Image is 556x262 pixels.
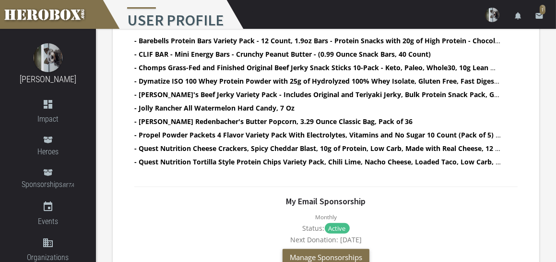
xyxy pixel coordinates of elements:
img: user-image [485,8,499,22]
span: 1 [540,5,545,14]
li: Orville Redenbacher's Butter Popcorn, 3.29 Ounce Classic Bag, Pack of 36 [134,116,501,127]
img: image [34,43,62,72]
span: Manage Sponsorships [290,252,362,262]
i: notifications [514,12,522,20]
h4: My Email Sponsorship [134,197,518,206]
b: - Jolly Rancher All Watermelon Hard Candy, 7 Oz [134,103,295,112]
li: Barebells Protein Bars Variety Pack - 12 Count, 1.9oz Bars - Protein Snacks with 20g of High Prot... [134,35,501,46]
i: email [535,12,544,20]
small: BETA [63,182,74,188]
li: Jack Link's Beef Jerky Variety Pack - Includes Original and Teriyaki Jerky, Bulk Protein Snack Pa... [134,89,501,100]
div: Status: [134,223,518,234]
a: [PERSON_NAME] [20,74,76,84]
li: Chomps Grass-Fed and Finished Original Beef Jerky Snack Sticks 10-Pack - Keto, Paleo, Whole30, 10... [134,62,501,73]
span: Next Donation: [DATE] [290,235,362,244]
li: Jolly Rancher All Watermelon Hard Candy, 7 Oz [134,102,501,113]
li: Quest Nutrition Cheese Crackers, Spicy Cheddar Blast, 10g of Protein, Low Carb, Made with Real Ch... [134,143,501,154]
li: Quest Nutrition Tortilla Style Protein Chips Variety Pack, Chili Lime, Nacho Cheese, Loaded Taco,... [134,156,501,167]
small: Monthly [315,213,337,221]
b: - [PERSON_NAME] Redenbacher's Butter Popcorn, 3.29 Ounce Classic Bag, Pack of 36 [134,117,413,126]
li: CLIF BAR - Mini Energy Bars - Crunchy Peanut Butter - (0.99 Ounce Snack Bars, 40 Count) [134,49,501,60]
li: Dymatize ISO 100 Whey Protein Powder with 25g of Hydrolyzed 100% Whey Isolate, Gluten Free, Fast ... [134,75,501,87]
b: - CLIF BAR - Mini Energy Bars - Crunchy Peanut Butter - (0.99 Ounce Snack Bars, 40 Count) [134,50,431,59]
p: Active [325,223,350,234]
li: Propel Powder Packets 4 Flavor Variety Pack With Electrolytes, Vitamins and No Sugar 10 Count (Pa... [134,129,501,140]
